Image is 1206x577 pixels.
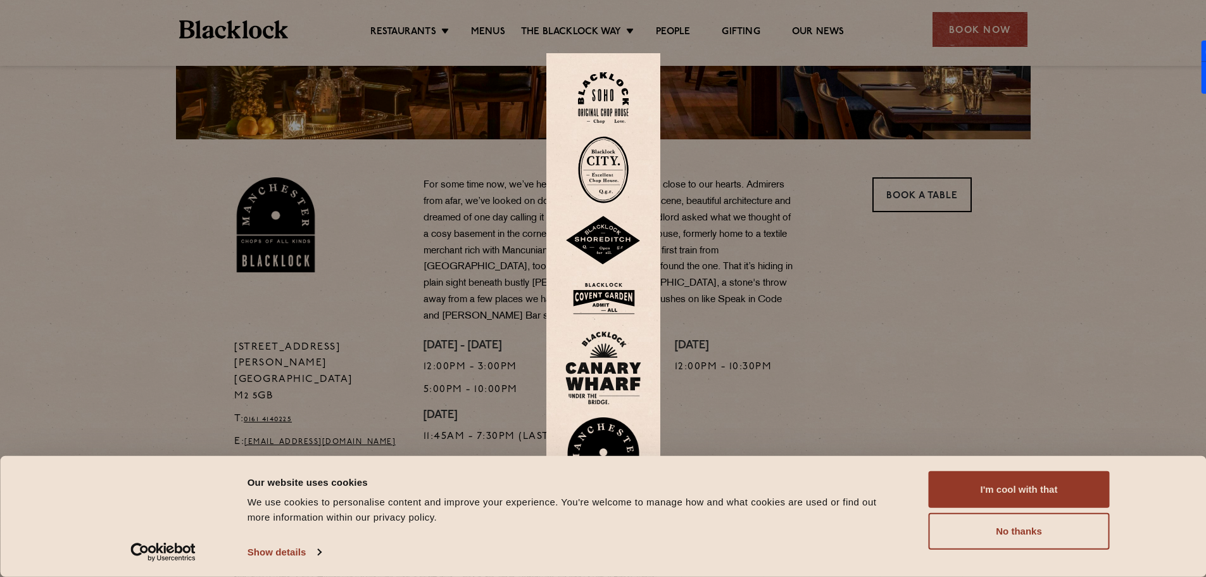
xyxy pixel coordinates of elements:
[248,543,321,562] a: Show details
[108,543,218,562] a: Usercentrics Cookiebot - opens in a new window
[929,471,1110,508] button: I'm cool with that
[565,417,641,505] img: BL_Manchester_Logo-bleed.png
[578,72,629,124] img: Soho-stamp-default.svg
[248,495,900,525] div: We use cookies to personalise content and improve your experience. You're welcome to manage how a...
[565,278,641,319] img: BLA_1470_CoventGarden_Website_Solid.svg
[565,331,641,405] img: BL_CW_Logo_Website.svg
[248,474,900,490] div: Our website uses cookies
[578,136,629,203] img: City-stamp-default.svg
[929,513,1110,550] button: No thanks
[565,216,641,265] img: Shoreditch-stamp-v2-default.svg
